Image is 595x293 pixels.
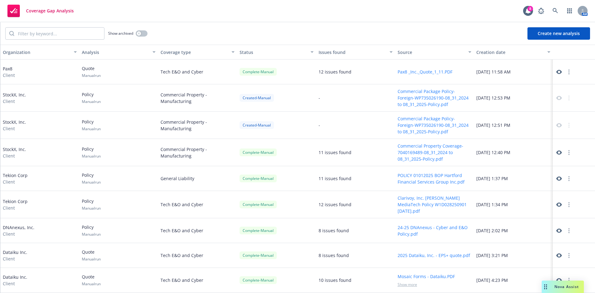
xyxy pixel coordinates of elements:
[158,191,237,218] div: Tech E&O and Cyber
[319,201,351,208] div: 12 issues found
[82,91,101,104] div: Policy
[563,5,576,17] a: Switch app
[319,252,349,259] div: 8 issues found
[3,224,34,237] div: DNAnexus, Inc.
[319,227,349,234] div: 8 issues found
[554,284,579,289] span: Nova Assist
[82,180,101,185] span: Manual run
[474,139,553,166] div: [DATE] 12:40 PM
[3,179,28,185] span: Client
[108,31,133,36] span: Show archived
[82,273,101,286] div: Quote
[316,45,395,60] button: Issues found
[158,84,237,112] div: Commercial Property - Manufacturing
[82,232,101,237] span: Manual run
[398,88,472,108] button: Commercial Package Policy- Foreign-WP735026190-08_31_2024 to 08_31_2025-Policy.pdf
[3,205,28,211] span: Client
[158,166,237,191] div: General Liability
[240,175,277,182] div: Complete - Manual
[3,65,15,78] div: Pax8
[161,49,228,55] div: Coverage type
[395,45,474,60] button: Source
[3,255,27,262] span: Client
[527,27,590,40] button: Create new analysis
[319,69,351,75] div: 12 issues found
[398,143,472,162] button: Commercial Property Coverage-7040169489-08_31_2024 to 08_31_2025-Policy.pdf
[3,198,28,211] div: Tekion Corp
[14,28,104,39] input: Filter by keyword...
[82,118,101,131] div: Policy
[3,91,26,104] div: StockX, Inc.
[474,45,553,60] button: Creation date
[82,126,101,131] span: Manual run
[3,280,27,287] span: Client
[82,206,101,211] span: Manual run
[3,172,28,185] div: Tekion Corp
[82,172,101,185] div: Policy
[82,73,101,78] span: Manual run
[82,153,101,159] span: Manual run
[3,49,70,55] div: Organization
[240,68,277,76] div: Complete - Manual
[26,8,74,13] span: Coverage Gap Analysis
[3,249,27,262] div: Dataiku Inc.
[82,256,101,262] span: Manual run
[240,121,274,129] div: Created - Manual
[319,175,351,182] div: 11 issues found
[158,112,237,139] div: Commercial Property - Manufacturing
[240,227,277,234] div: Complete - Manual
[398,273,455,280] button: Mosaic Forms - Dataiku.PDF
[82,49,149,55] div: Analysis
[158,268,237,293] div: Tech E&O and Cyber
[240,149,277,156] div: Complete - Manual
[0,45,79,60] button: Organization
[82,198,101,211] div: Policy
[82,249,101,262] div: Quote
[398,224,472,237] button: 24-25 DNAnexus - Cyber and E&O Policy.pdf
[240,251,277,259] div: Complete - Manual
[474,84,553,112] div: [DATE] 12:53 PM
[82,224,101,237] div: Policy
[535,5,547,17] a: Report a Bug
[158,218,237,243] div: Tech E&O and Cyber
[398,69,452,75] button: Pax8 _Inc._Quote_1_11.PDF
[319,149,351,156] div: 11 issues found
[474,218,553,243] div: [DATE] 2:02 PM
[3,98,26,104] span: Client
[3,125,26,132] span: Client
[398,252,470,259] button: 2025 Dataiku, Inc. - EPS+ quote.pdf
[474,191,553,218] div: [DATE] 1:34 PM
[79,45,158,60] button: Analysis
[158,45,237,60] button: Coverage type
[319,277,351,283] div: 10 issues found
[158,243,237,268] div: Tech E&O and Cyber
[474,243,553,268] div: [DATE] 3:21 PM
[542,281,584,293] button: Nova Assist
[476,49,544,55] div: Creation date
[398,282,417,287] span: Show more
[474,268,553,293] div: [DATE] 4:23 PM
[158,60,237,84] div: Tech E&O and Cyber
[82,65,101,78] div: Quote
[549,5,562,17] a: Search
[3,72,15,78] span: Client
[398,195,472,214] button: Clarivoy, Inc. [PERSON_NAME] MediaTech Policy W1D028250901 [DATE].pdf
[240,94,274,102] div: Created - Manual
[398,115,472,135] button: Commercial Package Policy- Foreign-WP735026190-08_31_2024 to 08_31_2025-Policy.pdf
[82,281,101,286] span: Manual run
[319,122,320,128] div: -
[474,60,553,84] div: [DATE] 11:58 AM
[319,49,386,55] div: Issues found
[82,146,101,159] div: Policy
[3,119,26,132] div: StockX, Inc.
[237,45,316,60] button: Status
[527,6,533,11] div: 8
[474,166,553,191] div: [DATE] 1:37 PM
[5,2,76,20] a: Coverage Gap Analysis
[240,276,277,284] div: Complete - Manual
[240,49,307,55] div: Status
[158,139,237,166] div: Commercial Property - Manufacturing
[82,99,101,104] span: Manual run
[474,112,553,139] div: [DATE] 12:51 PM
[542,281,549,293] div: Drag to move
